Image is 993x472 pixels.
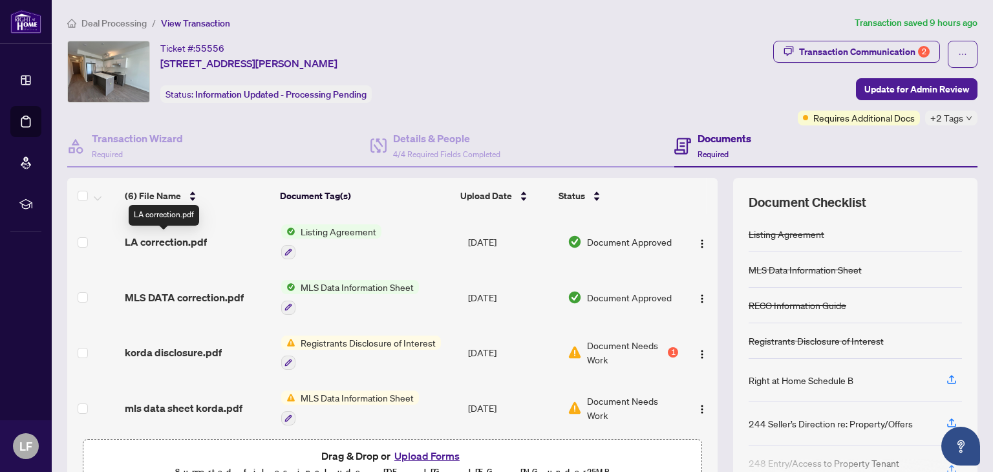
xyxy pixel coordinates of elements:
[698,131,751,146] h4: Documents
[587,290,672,305] span: Document Approved
[281,280,419,315] button: Status IconMLS Data Information Sheet
[568,235,582,249] img: Document Status
[160,56,337,71] span: [STREET_ADDRESS][PERSON_NAME]
[195,89,367,100] span: Information Updated - Processing Pending
[393,131,500,146] h4: Details & People
[930,111,963,125] span: +2 Tags
[295,224,381,239] span: Listing Agreement
[92,131,183,146] h4: Transaction Wizard
[749,263,862,277] div: MLS Data Information Sheet
[125,290,244,305] span: MLS DATA correction.pdf
[966,115,972,122] span: down
[941,427,980,466] button: Open asap
[281,280,295,294] img: Status Icon
[749,416,913,431] div: 244 Seller’s Direction re: Property/Offers
[125,345,222,360] span: korda disclosure.pdf
[152,16,156,30] li: /
[697,294,707,304] img: Logo
[668,347,678,358] div: 1
[160,85,372,103] div: Status:
[390,447,464,464] button: Upload Forms
[568,290,582,305] img: Document Status
[125,400,242,416] span: mls data sheet korda.pdf
[281,224,295,239] img: Status Icon
[697,239,707,249] img: Logo
[281,336,441,370] button: Status IconRegistrants Disclosure of Interest
[463,270,562,325] td: [DATE]
[463,325,562,381] td: [DATE]
[587,235,672,249] span: Document Approved
[864,79,969,100] span: Update for Admin Review
[692,287,712,308] button: Logo
[68,41,149,102] img: IMG-N12425228_1.jpg
[559,189,585,203] span: Status
[697,404,707,414] img: Logo
[856,78,977,100] button: Update for Admin Review
[92,149,123,159] span: Required
[692,342,712,363] button: Logo
[749,298,846,312] div: RECO Information Guide
[749,334,884,348] div: Registrants Disclosure of Interest
[120,178,275,214] th: (6) File Name
[393,149,500,159] span: 4/4 Required Fields Completed
[568,345,582,359] img: Document Status
[195,43,224,54] span: 55556
[855,16,977,30] article: Transaction saved 9 hours ago
[455,178,553,214] th: Upload Date
[67,19,76,28] span: home
[281,224,381,259] button: Status IconListing Agreement
[275,178,455,214] th: Document Tag(s)
[692,398,712,418] button: Logo
[460,189,512,203] span: Upload Date
[295,391,419,405] span: MLS Data Information Sheet
[19,437,32,455] span: LF
[773,41,940,63] button: Transaction Communication2
[958,50,967,59] span: ellipsis
[281,391,419,425] button: Status IconMLS Data Information Sheet
[463,380,562,436] td: [DATE]
[697,349,707,359] img: Logo
[125,234,207,250] span: LA correction.pdf
[553,178,673,214] th: Status
[463,214,562,270] td: [DATE]
[813,111,915,125] span: Requires Additional Docs
[692,231,712,252] button: Logo
[799,41,930,62] div: Transaction Communication
[10,10,41,34] img: logo
[749,373,853,387] div: Right at Home Schedule B
[81,17,147,29] span: Deal Processing
[321,447,464,464] span: Drag & Drop or
[295,336,441,350] span: Registrants Disclosure of Interest
[295,280,419,294] span: MLS Data Information Sheet
[587,394,678,422] span: Document Needs Work
[918,46,930,58] div: 2
[129,205,199,226] div: LA correction.pdf
[161,17,230,29] span: View Transaction
[125,189,181,203] span: (6) File Name
[587,338,665,367] span: Document Needs Work
[698,149,729,159] span: Required
[749,193,866,211] span: Document Checklist
[281,336,295,350] img: Status Icon
[749,227,824,241] div: Listing Agreement
[281,391,295,405] img: Status Icon
[568,401,582,415] img: Document Status
[160,41,224,56] div: Ticket #:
